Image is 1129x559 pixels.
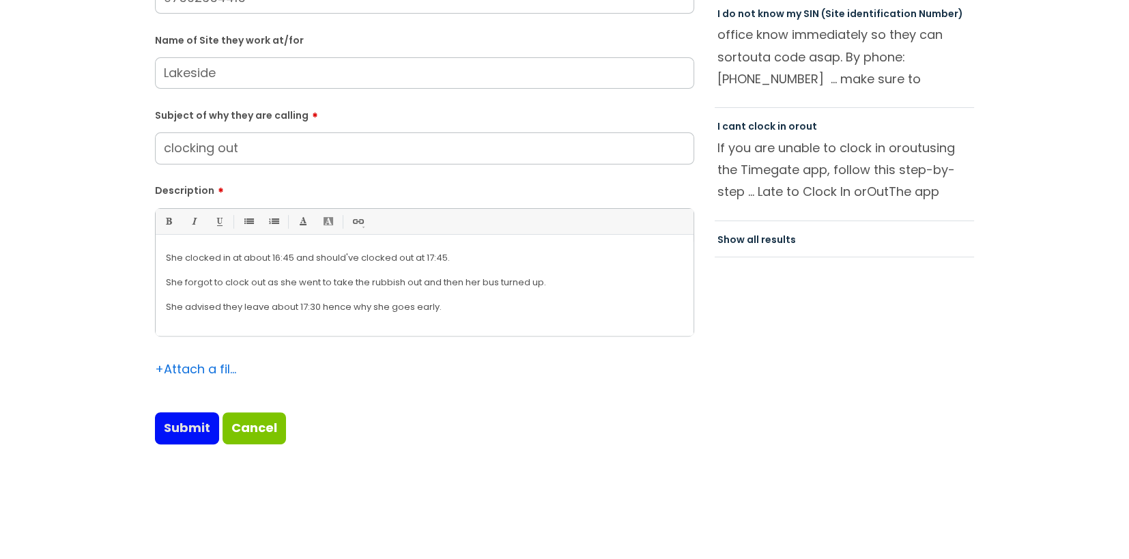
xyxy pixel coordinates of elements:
[166,276,683,289] p: She forgot to clock out as she went to take the rubbish out and then her bus turned up.
[742,48,762,66] span: out
[717,119,817,133] a: I cant clock in orout
[717,233,796,246] a: Show all results
[223,412,286,444] a: Cancel
[210,213,227,230] a: Underline(Ctrl-U)
[717,7,963,20] a: I do not know my SIN (Site identification Number)
[902,139,922,156] span: out
[185,213,202,230] a: Italic (Ctrl-I)
[717,24,971,89] p: office know immediately so they can sort a code asap. By phone: [PHONE_NUMBER] ... make sure to c...
[155,32,694,46] label: Name of Site they work at/for
[155,180,694,197] label: Description
[155,105,694,121] label: Subject of why they are calling
[717,137,971,203] p: If you are unable to clock in or using the Timegate app, follow this step-by-step ... Late to Clo...
[166,252,683,264] p: She clocked in at about 16:45 and should've clocked out at 17:45.
[319,213,337,230] a: Back Color
[799,119,817,133] span: out
[155,358,237,380] div: Attach a file
[265,213,282,230] a: 1. Ordered List (Ctrl-Shift-8)
[166,301,683,313] p: She advised they leave about 17:30 hence why she goes early.
[240,213,257,230] a: • Unordered List (Ctrl-Shift-7)
[155,412,219,444] input: Submit
[867,183,889,200] span: Out
[160,213,177,230] a: Bold (Ctrl-B)
[294,213,311,230] a: Font Color
[349,213,366,230] a: Link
